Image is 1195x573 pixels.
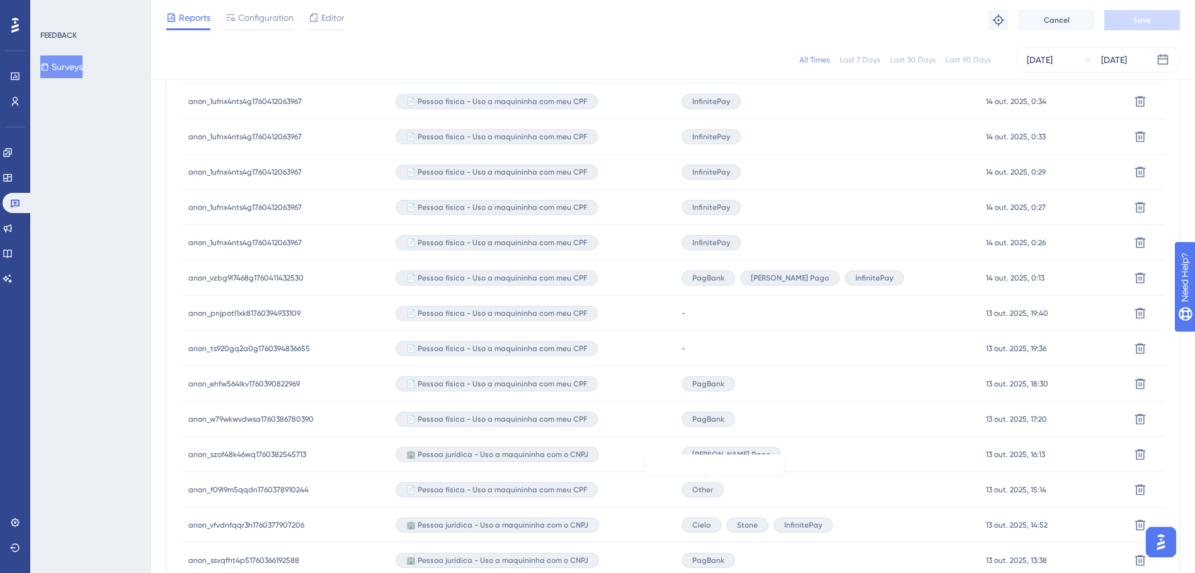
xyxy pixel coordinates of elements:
[692,238,730,248] span: InfinitePay
[799,55,830,65] div: All Times
[188,132,302,142] span: anon_1ufnx4nts4g1760412063967
[692,273,724,283] span: PagBank
[682,308,685,318] span: -
[784,520,822,530] span: InfinitePay
[986,273,1044,283] span: 14 out. 2025, 0:13
[986,520,1048,530] span: 13 out. 2025, 14:52
[986,308,1048,318] span: 13 out. 2025, 19:40
[30,3,79,18] span: Need Help?
[840,55,880,65] div: Last 7 Days
[406,449,588,460] span: 🏢 Pessoa jurídica - Uso a maquininha com o CNPJ
[406,344,587,354] span: 📄 Pessoa física - Uso a maquininha com meu CPF
[1133,15,1151,25] span: Save
[238,10,294,25] span: Configuration
[188,449,306,460] span: anon_szof48k46wq1760382545713
[692,449,770,460] span: [PERSON_NAME] Pago
[751,273,829,283] span: [PERSON_NAME] Pago
[188,96,302,107] span: anon_1ufnx4nts4g1760412063967
[946,55,991,65] div: Last 90 Days
[188,238,302,248] span: anon_1ufnx4nts4g1760412063967
[737,520,758,530] span: Stone
[188,344,310,354] span: anon_ts920gq2a0g1760394836655
[188,485,309,495] span: anon_f09l9m5qqdn1760378910244
[986,414,1047,424] span: 13 out. 2025, 17:20
[692,132,730,142] span: InfinitePay
[406,555,588,565] span: 🏢 Pessoa jurídica - Uso a maquininha com o CNPJ
[692,520,711,530] span: Cielo
[188,167,302,177] span: anon_1ufnx4nts4g1760412063967
[986,202,1046,212] span: 14 out. 2025, 0:27
[855,273,893,283] span: InfinitePay
[682,344,685,354] span: -
[692,167,730,177] span: InfinitePay
[406,167,587,177] span: 📄 Pessoa física - Uso a maquininha com meu CPF
[1019,10,1094,30] button: Cancel
[986,449,1045,460] span: 13 out. 2025, 16:13
[406,96,587,107] span: 📄 Pessoa física - Uso a maquininha com meu CPF
[406,238,587,248] span: 📄 Pessoa física - Uso a maquininha com meu CPF
[188,555,299,565] span: anon_ssvqfht4p51760366192588
[321,10,345,25] span: Editor
[1101,52,1127,67] div: [DATE]
[986,167,1046,177] span: 14 out. 2025, 0:29
[40,55,83,78] button: Surveys
[188,308,300,318] span: anon_pnjpotl1xk81760394933109
[406,132,587,142] span: 📄 Pessoa física - Uso a maquininha com meu CPF
[986,555,1047,565] span: 13 out. 2025, 13:38
[179,10,210,25] span: Reports
[986,96,1046,107] span: 14 out. 2025, 0:34
[1044,15,1070,25] span: Cancel
[406,485,587,495] span: 📄 Pessoa física - Uso a maquininha com meu CPF
[406,520,588,530] span: 🏢 Pessoa jurídica - Uso a maquininha com o CNPJ
[986,379,1048,389] span: 13 out. 2025, 18:30
[188,379,300,389] span: anon_ehfw564lkv1760390822969
[692,555,724,565] span: PagBank
[406,379,587,389] span: 📄 Pessoa física - Uso a maquininha com meu CPF
[40,30,77,40] div: FEEDBACK
[986,485,1046,495] span: 13 out. 2025, 15:14
[986,238,1046,248] span: 14 out. 2025, 0:26
[692,485,713,495] span: Other
[188,273,304,283] span: anon_vzbg9l7468g1760411432530
[188,414,314,424] span: anon_w79wkwvdwsa1760386780390
[188,520,304,530] span: anon_vfvdnfqqr3h1760377907206
[986,132,1046,142] span: 14 out. 2025, 0:33
[692,96,730,107] span: InfinitePay
[406,414,587,424] span: 📄 Pessoa física - Uso a maquininha com meu CPF
[1027,52,1053,67] div: [DATE]
[692,414,724,424] span: PagBank
[890,55,935,65] div: Last 30 Days
[406,273,587,283] span: 📄 Pessoa física - Uso a maquininha com meu CPF
[1104,10,1180,30] button: Save
[986,344,1046,354] span: 13 out. 2025, 19:36
[1142,523,1180,561] iframe: UserGuiding AI Assistant Launcher
[692,202,730,212] span: InfinitePay
[406,308,587,318] span: 📄 Pessoa física - Uso a maquininha com meu CPF
[188,202,302,212] span: anon_1ufnx4nts4g1760412063967
[692,379,724,389] span: PagBank
[406,202,587,212] span: 📄 Pessoa física - Uso a maquininha com meu CPF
